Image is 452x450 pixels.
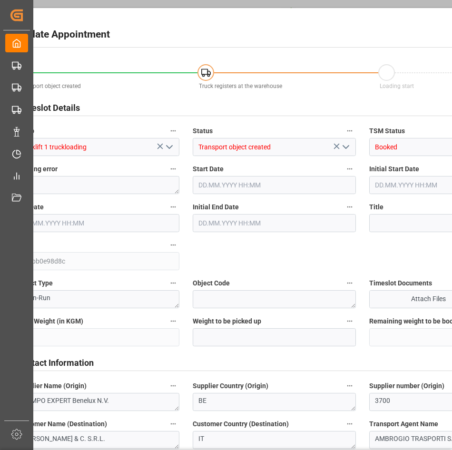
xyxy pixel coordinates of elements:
button: Start Date [344,163,356,175]
button: Initial End Date [344,201,356,213]
span: Transport Agent Name [369,419,438,429]
textarea: IT [193,431,356,449]
button: End Date [167,201,179,213]
input: Type to search/select [193,138,356,156]
button: Weight to be picked up [344,315,356,327]
textarea: COMPO EXPERT Benelux N.V. [17,393,180,411]
span: Supplier number (Origin) [369,381,444,391]
button: code [167,239,179,251]
span: Customer Country (Destination) [193,419,289,429]
span: Truck registers at the warehouse [199,83,282,89]
span: Timeslot Documents [369,278,432,288]
span: Status [193,126,213,136]
input: DD.MM.YYYY HH:MM [193,176,356,194]
span: Title [369,202,383,212]
button: Supplier Name (Origin) [167,380,179,392]
button: Status [344,125,356,137]
span: Object Code [193,278,230,288]
span: Loading start [380,83,414,89]
span: Attach Files [411,294,446,304]
button: open menu [162,140,176,155]
span: Customer Name (Destination) [17,419,107,429]
span: Supplier Country (Origin) [193,381,268,391]
span: Ramp [17,126,34,136]
span: Weight to be picked up [193,316,261,326]
textarea: Main-Run [17,290,180,308]
span: Transport object created [18,83,81,89]
span: Initial End Date [193,202,239,212]
span: Initial Start Date [369,164,419,174]
span: Booking error [17,164,58,174]
h2: Timeslot Details [17,101,80,114]
button: Object Type [167,277,179,289]
input: DD.MM.YYYY HH:MM [193,214,356,232]
button: Customer Name (Destination) [167,418,179,430]
button: Supplier Country (Origin) [344,380,356,392]
input: Type to search/select [17,138,180,156]
span: Total Weight (in KGM) [17,316,83,326]
textarea: BE [193,393,356,411]
h2: Update Appointment [17,27,110,42]
span: Start Date [193,164,224,174]
span: Supplier Name (Origin) [17,381,87,391]
span: End Date [17,202,44,212]
textarea: [PERSON_NAME] & C. S.R.L. [17,431,180,449]
span: Object Type [17,278,53,288]
button: Total Weight (in KGM) [167,315,179,327]
button: Customer Country (Destination) [344,418,356,430]
h2: Contact Information [17,356,94,369]
span: TSM Status [369,126,405,136]
button: Booking error [167,163,179,175]
button: Ramp [167,125,179,137]
button: open menu [338,140,353,155]
input: DD.MM.YYYY HH:MM [17,214,180,232]
button: Object Code [344,277,356,289]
